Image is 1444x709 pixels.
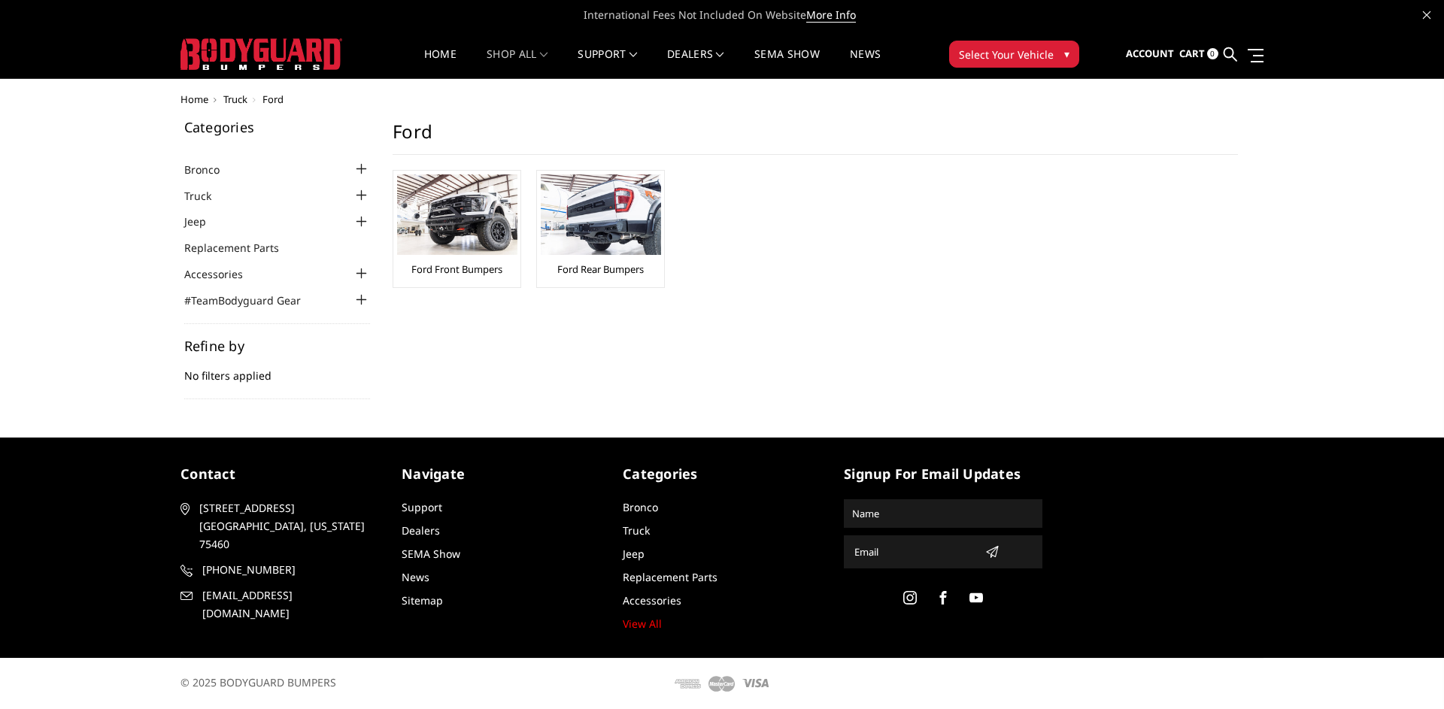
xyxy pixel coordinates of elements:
[184,266,262,282] a: Accessories
[623,464,821,484] h5: Categories
[1126,34,1174,74] a: Account
[850,49,881,78] a: News
[623,570,717,584] a: Replacement Parts
[487,49,548,78] a: shop all
[184,120,371,134] h5: Categories
[202,586,377,623] span: [EMAIL_ADDRESS][DOMAIN_NAME]
[424,49,457,78] a: Home
[262,92,284,106] span: Ford
[180,92,208,106] a: Home
[180,464,379,484] h5: contact
[1064,46,1069,62] span: ▾
[180,586,379,623] a: [EMAIL_ADDRESS][DOMAIN_NAME]
[806,8,856,23] a: More Info
[402,593,443,607] a: Sitemap
[623,500,658,514] a: Bronco
[184,339,371,353] h5: Refine by
[411,262,502,276] a: Ford Front Bumpers
[848,540,979,564] input: Email
[180,675,336,689] span: © 2025 BODYGUARD BUMPERS
[1126,47,1174,60] span: Account
[1179,47,1205,60] span: Cart
[846,501,1040,526] input: Name
[402,464,600,484] h5: Navigate
[184,162,238,177] a: Bronco
[578,49,637,78] a: Support
[402,570,429,584] a: News
[623,547,645,561] a: Jeep
[393,120,1238,155] h1: Ford
[184,214,225,229] a: Jeep
[557,262,644,276] a: Ford Rear Bumpers
[623,523,650,538] a: Truck
[1207,48,1218,59] span: 0
[180,38,342,70] img: BODYGUARD BUMPERS
[754,49,820,78] a: SEMA Show
[402,523,440,538] a: Dealers
[184,292,320,308] a: #TeamBodyguard Gear
[202,561,377,579] span: [PHONE_NUMBER]
[184,240,298,256] a: Replacement Parts
[180,561,379,579] a: [PHONE_NUMBER]
[959,47,1054,62] span: Select Your Vehicle
[223,92,247,106] a: Truck
[402,547,460,561] a: SEMA Show
[402,500,442,514] a: Support
[1179,34,1218,74] a: Cart 0
[199,499,374,553] span: [STREET_ADDRESS] [GEOGRAPHIC_DATA], [US_STATE] 75460
[623,593,681,607] a: Accessories
[949,41,1079,68] button: Select Your Vehicle
[844,464,1042,484] h5: signup for email updates
[184,188,230,204] a: Truck
[184,339,371,399] div: No filters applied
[623,617,662,631] a: View All
[667,49,724,78] a: Dealers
